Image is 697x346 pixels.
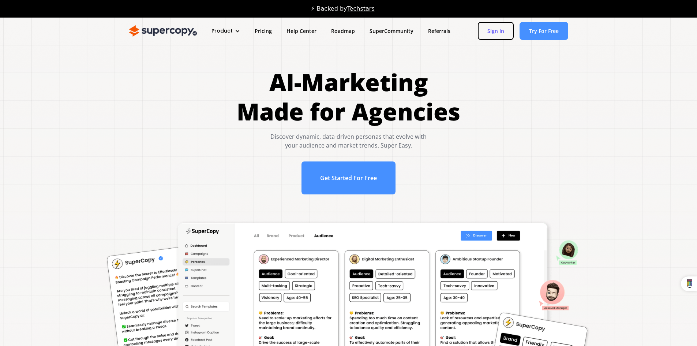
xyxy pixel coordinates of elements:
a: SuperCommunity [362,24,421,38]
h1: AI-Marketing Made for Agencies [237,68,460,126]
a: Help Center [279,24,324,38]
a: Roadmap [324,24,362,38]
a: Techstars [347,5,375,12]
a: Sign In [478,22,514,40]
div: Product [204,24,247,38]
a: Get Started For Free [301,161,396,194]
div: ⚡ Backed by [311,5,374,12]
a: Referrals [421,24,458,38]
div: Discover dynamic, data-driven personas that evolve with your audience and market trends. Super Easy. [237,132,460,150]
a: Pricing [247,24,279,38]
div: Product [211,27,233,35]
a: Try For Free [520,22,568,40]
